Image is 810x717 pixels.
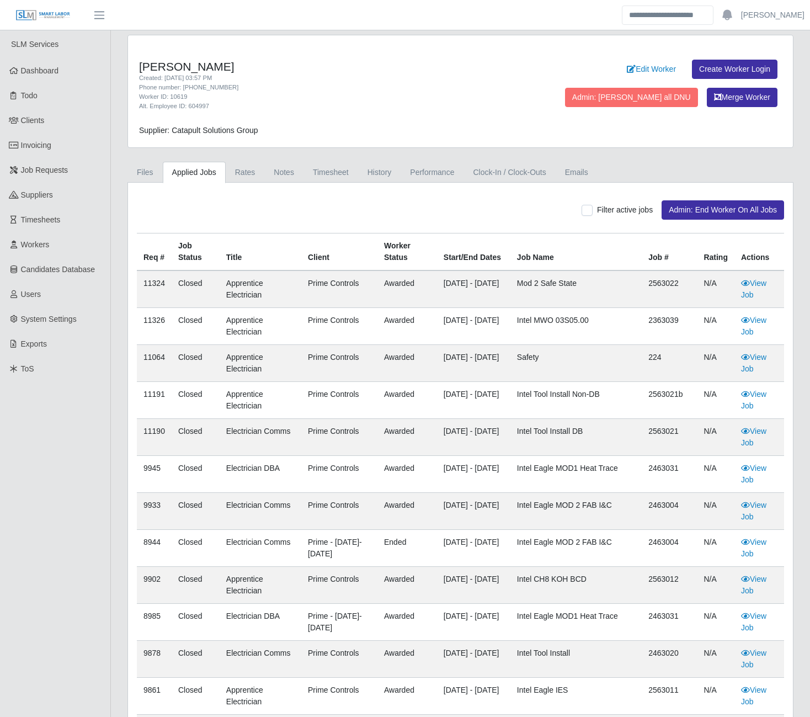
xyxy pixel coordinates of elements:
[510,530,642,567] td: Intel Eagle MOD 2 FAB I&C
[301,493,377,530] td: Prime Controls
[510,604,642,641] td: Intel Eagle MOD1 Heat Trace
[21,240,50,249] span: Workers
[642,308,697,345] td: 2363039
[463,162,555,183] a: Clock-In / Clock-Outs
[220,308,301,345] td: Apprentice Electrician
[137,270,172,308] td: 11324
[172,530,220,567] td: Closed
[741,538,766,558] a: View Job
[437,678,510,715] td: [DATE] - [DATE]
[697,567,734,604] td: N/A
[377,345,437,382] td: awarded
[301,456,377,493] td: Prime Controls
[220,270,301,308] td: Apprentice Electrician
[301,641,377,678] td: Prime Controls
[172,567,220,604] td: Closed
[642,419,697,456] td: 2563021
[301,678,377,715] td: Prime Controls
[697,456,734,493] td: N/A
[301,567,377,604] td: Prime Controls
[697,678,734,715] td: N/A
[741,686,766,706] a: View Job
[21,215,61,224] span: Timesheets
[620,60,683,79] a: Edit Worker
[437,641,510,678] td: [DATE] - [DATE]
[510,345,642,382] td: Safety
[437,456,510,493] td: [DATE] - [DATE]
[220,641,301,678] td: Electrician Comms
[401,162,463,183] a: Performance
[21,116,45,125] span: Clients
[642,233,697,271] th: Job #
[741,279,766,299] a: View Job
[139,126,258,135] span: Supplier: Catapult Solutions Group
[437,270,510,308] td: [DATE] - [DATE]
[377,233,437,271] th: Worker Status
[137,308,172,345] td: 11326
[11,40,58,49] span: SLM Services
[697,308,734,345] td: N/A
[707,88,777,107] button: Merge Worker
[697,345,734,382] td: N/A
[642,345,697,382] td: 224
[622,6,713,25] input: Search
[741,649,766,669] a: View Job
[172,308,220,345] td: Closed
[137,604,172,641] td: 8985
[741,501,766,521] a: View Job
[220,678,301,715] td: Apprentice Electrician
[137,567,172,604] td: 9902
[220,382,301,419] td: Apprentice Electrician
[556,162,598,183] a: Emails
[437,493,510,530] td: [DATE] - [DATE]
[21,339,47,348] span: Exports
[21,265,95,274] span: Candidates Database
[377,567,437,604] td: awarded
[741,9,804,21] a: [PERSON_NAME]
[172,493,220,530] td: Closed
[565,88,698,107] button: Admin: [PERSON_NAME] all DNU
[377,530,437,567] td: ended
[301,233,377,271] th: Client
[741,390,766,410] a: View Job
[741,353,766,373] a: View Job
[510,308,642,345] td: Intel MWO 03S05.00
[697,604,734,641] td: N/A
[220,493,301,530] td: Electrician Comms
[137,419,172,456] td: 11190
[697,382,734,419] td: N/A
[642,567,697,604] td: 2563012
[510,678,642,715] td: Intel Eagle IES
[21,166,68,174] span: Job Requests
[741,464,766,484] a: View Job
[301,604,377,641] td: Prime - [DATE]-[DATE]
[226,162,265,183] a: Rates
[437,382,510,419] td: [DATE] - [DATE]
[139,102,507,111] div: Alt. Employee ID: 604997
[172,419,220,456] td: Closed
[137,530,172,567] td: 8944
[510,270,642,308] td: Mod 2 Safe state
[734,233,784,271] th: Actions
[220,530,301,567] td: Electrician Comms
[21,91,38,100] span: Todo
[697,530,734,567] td: N/A
[172,678,220,715] td: Closed
[21,141,51,150] span: Invoicing
[172,641,220,678] td: Closed
[139,73,507,83] div: Created: [DATE] 03:57 PM
[642,604,697,641] td: 2463031
[377,419,437,456] td: awarded
[163,162,226,183] a: Applied Jobs
[741,612,766,632] a: View Job
[301,419,377,456] td: Prime Controls
[697,233,734,271] th: Rating
[172,345,220,382] td: Closed
[172,456,220,493] td: Closed
[510,419,642,456] td: Intel Tool Install DB
[21,315,77,323] span: System Settings
[301,270,377,308] td: Prime Controls
[692,60,777,79] a: Create Worker Login
[642,493,697,530] td: 2463004
[220,419,301,456] td: Electrician Comms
